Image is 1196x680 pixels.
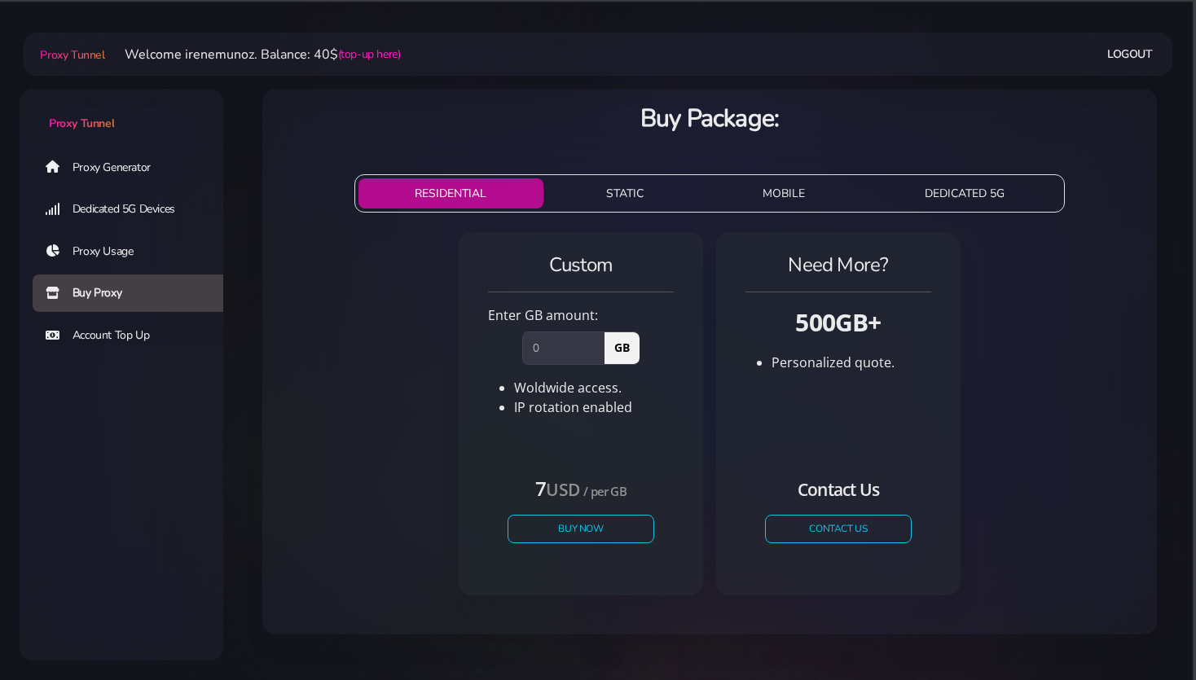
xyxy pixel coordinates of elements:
span: Proxy Tunnel [49,116,114,131]
button: MOBILE [706,178,862,208]
a: Proxy Tunnel [37,42,104,68]
li: IP rotation enabled [514,397,674,417]
a: Logout [1107,39,1153,69]
div: Enter GB amount: [478,305,684,325]
button: RESIDENTIAL [358,178,543,208]
h3: Buy Package: [275,102,1144,135]
li: Woldwide access. [514,378,674,397]
a: Proxy Tunnel [20,89,223,132]
h3: 500GB+ [745,305,931,339]
a: Dedicated 5G Devices [33,191,236,228]
h4: Need More? [745,252,931,279]
li: Personalized quote. [772,353,931,372]
button: DEDICATED 5G [868,178,1062,208]
small: USD [546,478,579,501]
small: / per GB [583,483,627,499]
a: CONTACT US [765,515,912,543]
small: Contact Us [798,478,879,501]
span: GB [604,331,640,364]
a: Proxy Usage [33,233,236,270]
span: Proxy Tunnel [40,47,104,63]
input: 0 [522,331,605,364]
a: Proxy Generator [33,148,236,186]
h4: 7 [508,475,654,502]
button: STATIC [550,178,701,208]
li: Welcome irenemunoz. Balance: 40$ [105,45,401,64]
a: Account Top Up [33,317,236,354]
button: Buy Now [508,515,654,543]
iframe: Webchat Widget [1102,586,1176,660]
h4: Custom [488,252,674,279]
a: Buy Proxy [33,274,236,312]
a: (top-up here) [338,46,401,63]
